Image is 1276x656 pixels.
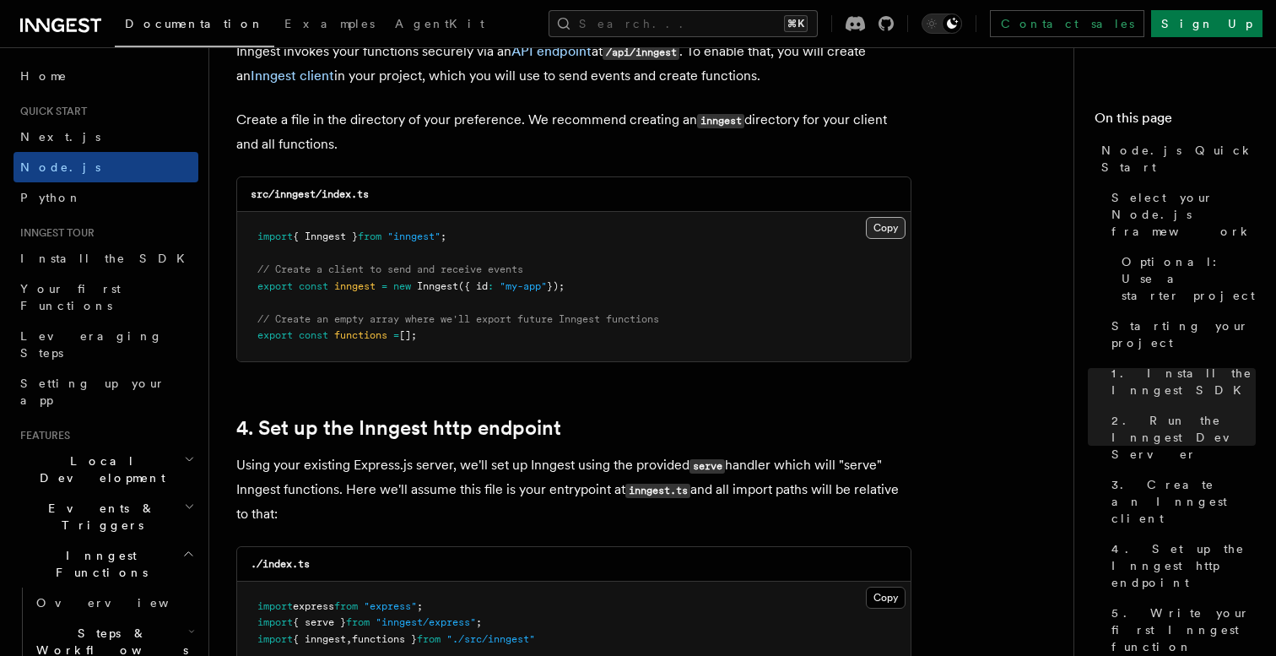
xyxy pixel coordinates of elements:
span: AgentKit [395,17,484,30]
span: import [257,633,293,645]
span: 3. Create an Inngest client [1111,476,1256,527]
p: Create a file in the directory of your preference. We recommend creating an directory for your cl... [236,108,911,156]
a: Overview [30,588,198,618]
span: Documentation [125,17,264,30]
span: 4. Set up the Inngest http endpoint [1111,540,1256,591]
span: = [381,280,387,292]
a: 4. Set up the Inngest http endpoint [1105,534,1256,598]
span: from [358,230,381,242]
span: Select your Node.js framework [1111,189,1256,240]
span: from [417,633,441,645]
a: 1. Install the Inngest SDK [1105,358,1256,405]
a: 3. Create an Inngest client [1105,469,1256,534]
span: "inngest/express" [376,616,476,628]
button: Inngest Functions [14,540,198,588]
button: Local Development [14,446,198,493]
span: }); [547,280,565,292]
a: Next.js [14,122,198,152]
a: Optional: Use a starter project [1115,247,1256,311]
a: AgentKit [385,5,495,46]
span: new [393,280,411,292]
span: Setting up your app [20,377,165,407]
code: ./index.ts [251,558,310,570]
span: Your first Functions [20,282,121,312]
span: from [334,600,358,612]
button: Copy [866,217,906,239]
code: /api/inngest [603,46,679,60]
span: const [299,280,328,292]
a: 4. Set up the Inngest http endpoint [236,416,561,440]
span: Leveraging Steps [20,329,163,360]
span: Node.js [20,160,100,174]
a: Node.js Quick Start [1095,135,1256,182]
a: Node.js [14,152,198,182]
span: Local Development [14,453,184,486]
span: , [346,633,352,645]
span: "my-app" [500,280,547,292]
button: Toggle dark mode [922,14,962,34]
span: []; [399,329,417,341]
span: ({ id [458,280,488,292]
code: src/inngest/index.ts [251,188,369,200]
span: Inngest tour [14,226,95,240]
span: 1. Install the Inngest SDK [1111,365,1256,398]
button: Search...⌘K [549,10,818,37]
span: 5. Write your first Inngest function [1111,604,1256,655]
span: : [488,280,494,292]
span: Next.js [20,130,100,144]
a: Your first Functions [14,274,198,321]
span: Home [20,68,68,84]
code: inngest.ts [625,484,690,498]
span: import [257,600,293,612]
span: "./src/inngest" [446,633,535,645]
button: Events & Triggers [14,493,198,540]
button: Copy [866,587,906,609]
a: Select your Node.js framework [1105,182,1256,247]
a: API endpoint [511,43,592,59]
span: { Inngest } [293,230,358,242]
span: { inngest [293,633,346,645]
span: { serve } [293,616,346,628]
span: export [257,280,293,292]
span: const [299,329,328,341]
span: Optional: Use a starter project [1122,253,1256,304]
span: functions } [352,633,417,645]
span: // Create an empty array where we'll export future Inngest functions [257,313,659,325]
span: 2. Run the Inngest Dev Server [1111,412,1256,463]
span: import [257,616,293,628]
a: Install the SDK [14,243,198,274]
a: Examples [274,5,385,46]
span: inngest [334,280,376,292]
span: Examples [284,17,375,30]
span: Python [20,191,82,204]
kbd: ⌘K [784,15,808,32]
a: Setting up your app [14,368,198,415]
span: Inngest [417,280,458,292]
span: Starting your project [1111,317,1256,351]
span: functions [334,329,387,341]
a: 2. Run the Inngest Dev Server [1105,405,1256,469]
p: Using your existing Express.js server, we'll set up Inngest using the provided handler which will... [236,453,911,526]
a: Home [14,61,198,91]
span: Install the SDK [20,252,195,265]
span: // Create a client to send and receive events [257,263,523,275]
a: Leveraging Steps [14,321,198,368]
span: "inngest" [387,230,441,242]
span: = [393,329,399,341]
span: Quick start [14,105,87,118]
a: Starting your project [1105,311,1256,358]
a: Python [14,182,198,213]
h4: On this page [1095,108,1256,135]
code: inngest [697,114,744,128]
span: "express" [364,600,417,612]
span: Overview [36,596,210,610]
span: Node.js Quick Start [1101,142,1256,176]
span: ; [417,600,423,612]
a: Contact sales [990,10,1144,37]
span: ; [441,230,446,242]
span: express [293,600,334,612]
span: Features [14,429,70,442]
a: Inngest client [251,68,334,84]
span: export [257,329,293,341]
span: ; [476,616,482,628]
